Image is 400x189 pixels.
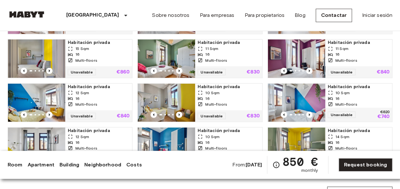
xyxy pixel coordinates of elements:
button: Previous image [46,111,53,118]
p: €830 [247,113,260,118]
span: Multi-floors [205,101,227,107]
span: 16 [205,95,209,101]
span: 16 [335,52,340,57]
svg: Check cost overview for full price breakdown. Please note that discounts apply to new joiners onl... [272,161,280,169]
span: 12 Sqm [75,90,89,95]
p: €830 [247,69,260,74]
img: Marketing picture of unit IT-14-069-001-08H [138,39,195,78]
span: Habitación privada [68,39,130,46]
img: Marketing picture of unit IT-14-069-001-05H [138,83,195,122]
span: 16 [335,139,340,145]
span: Multi-floors [205,57,227,63]
span: Habitación privada [328,39,389,46]
a: Room [8,161,23,169]
p: €820 [380,110,389,114]
span: Multi-floors [335,57,357,63]
img: Marketing picture of unit IT-14-069-001-04H [268,83,325,122]
button: Previous image [281,111,287,118]
span: From: [232,161,262,168]
button: Previous image [306,111,312,118]
a: Request booking [339,158,392,171]
button: Previous image [46,67,53,74]
p: €840 [117,113,130,118]
span: Unavailable [328,69,356,75]
span: Habitación privada [198,83,259,90]
span: 16 [75,95,80,101]
p: €860 [116,69,130,74]
span: 11 Sqm [335,46,348,52]
a: Blog [295,11,305,19]
a: Building [60,161,79,169]
a: Contactar [316,9,352,22]
span: Unavailable [198,69,226,75]
span: 15 Sqm [75,46,89,52]
a: Marketing picture of unit IT-14-069-001-03HPrevious imagePrevious imageHabitación privada12 Sqm16... [8,127,132,166]
button: Previous image [306,67,312,74]
span: 11 Sqm [205,46,218,52]
a: Marketing picture of unit IT-14-069-001-08HPrevious imagePrevious imageHabitación privada11 Sqm16... [137,39,262,78]
a: Marketing picture of unit IT-14-069-001-05HPrevious imagePrevious imageHabitación privada10 Sqm16... [137,83,262,122]
p: €840 [376,69,389,74]
a: Marketing picture of unit IT-14-069-001-06HPrevious imagePrevious imageHabitación privada12 Sqm16... [8,83,132,122]
span: Multi-floors [75,145,97,151]
img: Marketing picture of unit IT-14-069-001-01H [268,127,325,165]
a: Apartment [28,161,54,169]
span: Unavailable [68,113,96,119]
button: Previous image [151,67,157,74]
span: Habitación privada [328,127,389,134]
span: 16 [335,95,340,101]
a: Neighborhood [84,161,121,169]
a: Sobre nosotros [152,11,189,19]
img: Marketing picture of unit IT-14-069-001-09H [8,39,65,78]
span: Multi-floors [75,101,97,107]
img: Marketing picture of unit IT-14-069-001-03H [8,127,65,165]
span: 16 [205,139,209,145]
button: Previous image [21,111,27,118]
span: 10 Sqm [335,90,350,95]
a: Para propietarios [244,11,284,19]
button: Previous image [151,111,157,118]
span: Unavailable [68,69,96,75]
b: [DATE] [246,162,262,168]
button: Previous image [176,111,182,118]
span: Multi-floors [335,145,357,151]
p: [GEOGRAPHIC_DATA] [66,11,119,19]
span: Habitación privada [68,127,130,134]
a: Marketing picture of unit IT-14-069-001-02HPrevious imagePrevious imageHabitación privada10 Sqm16... [137,127,262,166]
span: 16 [75,52,80,57]
span: 10 Sqm [205,134,220,139]
span: 14 Sqm [335,134,349,139]
img: Marketing picture of unit IT-14-069-001-02H [138,127,195,165]
span: Habitación privada [198,39,259,46]
img: Marketing picture of unit IT-14-069-001-06H [8,83,65,122]
span: 10 Sqm [205,90,220,95]
a: Para empresas [200,11,234,19]
a: Marketing picture of unit IT-14-069-001-04HPrevious imagePrevious imageHabitación privada10 Sqm16... [268,83,392,122]
span: Habitación privada [328,83,389,90]
img: Habyt [8,11,46,17]
span: Unavailable [328,111,356,118]
span: monthly [301,167,318,174]
a: Marketing picture of unit IT-14-069-001-09HPrevious imagePrevious imageHabitación privada15 Sqm16... [8,39,132,78]
span: 16 [75,139,80,145]
a: Marketing picture of unit IT-14-069-001-07HPrevious imagePrevious imageHabitación privada11 Sqm16... [268,39,392,78]
span: Multi-floors [75,57,97,63]
button: Previous image [281,67,287,74]
p: €740 [377,114,389,119]
span: Unavailable [198,113,226,119]
span: Habitación privada [68,83,130,90]
span: 850 € [283,156,318,167]
span: 16 [205,52,209,57]
img: Marketing picture of unit IT-14-069-001-07H [268,39,325,78]
button: Previous image [21,67,27,74]
span: Multi-floors [335,101,357,107]
span: Multi-floors [205,145,227,151]
a: Costs [126,161,142,169]
span: 12 Sqm [75,134,89,139]
a: Iniciar sesión [362,11,392,19]
a: Marketing picture of unit IT-14-069-001-01HPrevious imagePrevious imageHabitación privada14 Sqm16... [268,127,392,166]
span: Habitación privada [198,127,259,134]
button: Previous image [176,67,182,74]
